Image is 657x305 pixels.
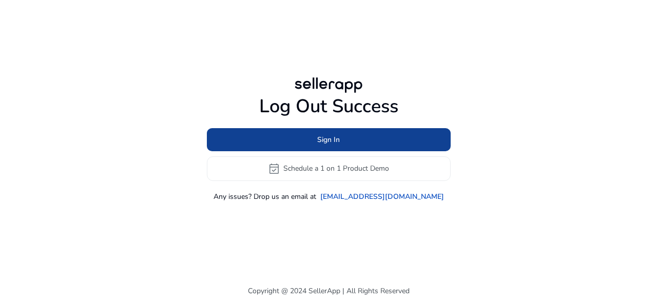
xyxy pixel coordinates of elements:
span: Sign In [317,134,340,145]
a: [EMAIL_ADDRESS][DOMAIN_NAME] [320,191,444,202]
button: event_availableSchedule a 1 on 1 Product Demo [207,156,451,181]
p: Any issues? Drop us an email at [214,191,316,202]
button: Sign In [207,128,451,151]
span: event_available [268,162,280,175]
h1: Log Out Success [207,95,451,117]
